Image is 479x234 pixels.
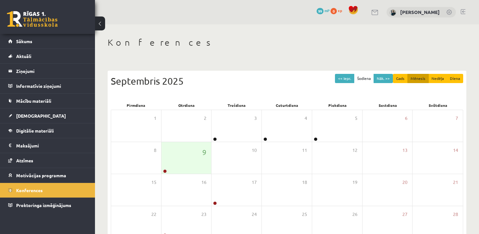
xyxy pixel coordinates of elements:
span: 16 [201,179,206,186]
span: 1 [154,115,156,122]
legend: Maksājumi [16,138,87,153]
span: 21 [453,179,458,186]
span: 26 [352,211,357,218]
a: Atzīmes [8,153,87,168]
legend: Informatīvie ziņojumi [16,79,87,93]
span: 7 [456,115,458,122]
button: Gads [393,74,408,83]
span: xp [338,8,342,13]
button: << Iepr. [335,74,354,83]
span: 23 [201,211,206,218]
span: 6 [405,115,407,122]
span: 2 [204,115,206,122]
span: 24 [252,211,257,218]
button: Šodiena [354,74,374,83]
div: Pirmdiena [111,101,161,110]
a: Rīgas 1. Tālmācības vidusskola [7,11,58,27]
span: 4 [305,115,307,122]
div: Septembris 2025 [111,74,463,88]
span: 22 [151,211,156,218]
span: 13 [402,147,407,154]
a: 0 xp [331,8,345,13]
a: Maksājumi [8,138,87,153]
button: Nedēļa [428,74,447,83]
span: Mācību materiāli [16,98,51,104]
div: Piekdiena [312,101,362,110]
button: Diena [447,74,463,83]
a: Sākums [8,34,87,49]
span: 28 [453,211,458,218]
span: Proktoringa izmēģinājums [16,202,71,208]
span: Konferences [16,187,43,193]
img: Megija Simsone [390,10,396,16]
span: 14 [453,147,458,154]
span: 15 [151,179,156,186]
span: 25 [302,211,307,218]
span: 12 [352,147,357,154]
button: Mēnesis [407,74,429,83]
a: [PERSON_NAME] [400,9,440,15]
span: 27 [402,211,407,218]
a: [DEMOGRAPHIC_DATA] [8,108,87,123]
a: Ziņojumi [8,64,87,78]
span: Aktuāli [16,53,31,59]
a: Aktuāli [8,49,87,63]
a: Motivācijas programma [8,168,87,183]
span: 11 [302,147,307,154]
legend: Ziņojumi [16,64,87,78]
span: 18 [302,179,307,186]
a: Proktoringa izmēģinājums [8,198,87,212]
span: 99 [317,8,324,14]
a: 99 mP [317,8,330,13]
span: Digitālie materiāli [16,128,54,133]
div: Trešdiena [211,101,262,110]
button: Nāk. >> [374,74,393,83]
div: Otrdiena [161,101,211,110]
span: 20 [402,179,407,186]
span: 5 [355,115,357,122]
span: 9 [202,147,206,158]
a: Digitālie materiāli [8,123,87,138]
div: Svētdiena [413,101,463,110]
span: 0 [331,8,337,14]
div: Ceturtdiena [262,101,312,110]
span: 19 [352,179,357,186]
span: 10 [252,147,257,154]
a: Informatīvie ziņojumi [8,79,87,93]
span: Sākums [16,38,32,44]
a: Konferences [8,183,87,198]
span: Motivācijas programma [16,172,66,178]
span: 3 [254,115,257,122]
a: Mācību materiāli [8,94,87,108]
span: 8 [154,147,156,154]
div: Sestdiena [362,101,413,110]
span: Atzīmes [16,158,33,163]
span: 17 [252,179,257,186]
span: [DEMOGRAPHIC_DATA] [16,113,66,119]
span: mP [325,8,330,13]
h1: Konferences [108,37,466,48]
